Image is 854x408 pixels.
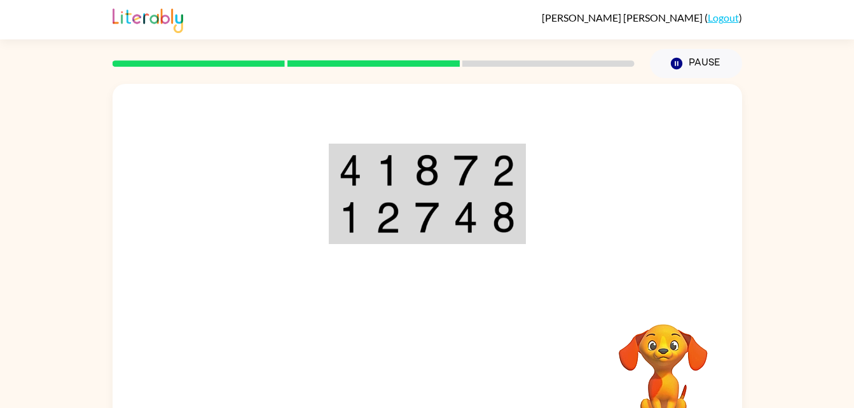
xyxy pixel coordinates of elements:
[339,154,362,186] img: 4
[492,201,515,233] img: 8
[542,11,742,24] div: ( )
[376,201,400,233] img: 2
[376,154,400,186] img: 1
[650,49,742,78] button: Pause
[113,5,183,33] img: Literably
[415,154,439,186] img: 8
[453,154,478,186] img: 7
[415,201,439,233] img: 7
[542,11,705,24] span: [PERSON_NAME] [PERSON_NAME]
[339,201,362,233] img: 1
[492,154,515,186] img: 2
[708,11,739,24] a: Logout
[453,201,478,233] img: 4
